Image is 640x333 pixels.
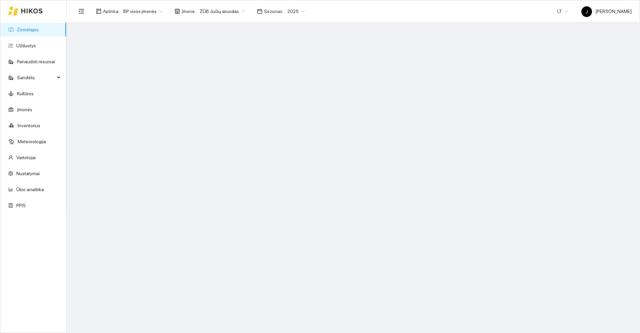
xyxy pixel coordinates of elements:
[16,187,44,192] a: Ūkio analitika
[581,9,632,14] span: [PERSON_NAME]
[75,5,88,18] button: menu-fold
[78,8,84,14] span: menu-fold
[17,107,32,112] a: Įmonės
[182,8,196,15] span: Įmonė :
[557,6,568,16] span: LT
[16,171,40,176] a: Nustatymai
[16,43,36,48] a: Užduotys
[96,9,101,14] span: layout
[17,91,34,96] a: Kultūros
[287,6,305,16] span: 2025
[17,27,39,32] a: Žemėlapis
[586,6,588,17] span: J
[257,9,262,14] span: calendar
[175,9,180,14] span: shop
[17,71,55,84] span: Sandėlis
[17,59,55,64] a: Panaudoti resursai
[16,203,26,208] a: PPIS
[123,6,163,16] span: BP visos įmonės
[200,6,245,16] span: ŽŪB Jučių aruodas
[18,123,40,128] a: Inventorius
[16,155,36,160] a: Vartotojai
[103,8,119,15] span: Aplinka :
[18,139,46,144] a: Meteorologija
[264,8,283,15] span: Sezonas :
